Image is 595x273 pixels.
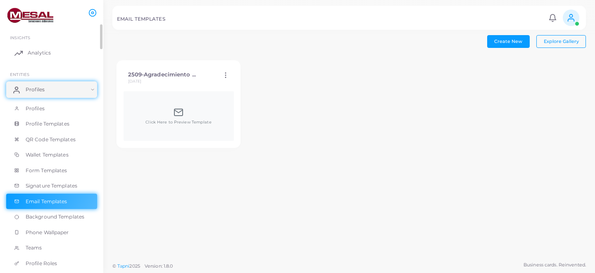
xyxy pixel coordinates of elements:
a: Form Templates [6,163,97,178]
a: Wallet Templates [6,147,97,163]
span: INSIGHTS [10,35,30,40]
h4: 2509-Agradecimiento ... [128,71,217,78]
span: Background Templates [26,213,84,221]
span: Form Templates [26,167,67,174]
button: Explore Gallery [536,35,586,47]
span: QR Code Templates [26,136,76,143]
a: Background Templates [6,209,97,225]
span: Explore Gallery [544,38,579,44]
span: Email Templates [26,198,67,205]
span: ENTITIES [10,72,29,77]
span: © [112,263,173,270]
span: Signature Templates [26,182,77,190]
a: Profiles [6,81,97,98]
a: Tapni [117,263,130,269]
img: logo [7,8,53,23]
span: Version: 1.8.0 [145,263,173,269]
span: Teams [26,244,42,252]
span: Click Here to Preview Template [145,119,211,125]
span: Profile Roles [26,260,57,267]
span: Wallet Templates [26,151,69,159]
span: Analytics [28,49,51,57]
small: [DATE] [128,79,142,83]
span: Business cards. Reinvented. [524,261,586,268]
span: Create New [494,38,522,44]
button: Create New [487,35,530,47]
span: Phone Wallpaper [26,229,69,236]
a: Profile Roles [6,256,97,271]
a: Email Templates [6,194,97,209]
span: Profiles [26,105,45,112]
a: Profiles [6,101,97,116]
a: Phone Wallpaper [6,225,97,240]
span: Profiles [26,86,45,93]
a: Signature Templates [6,178,97,194]
a: Teams [6,240,97,256]
a: Analytics [6,45,97,61]
span: 2025 [129,263,140,270]
a: Profile Templates [6,116,97,132]
span: Profile Templates [26,120,69,128]
a: QR Code Templates [6,132,97,147]
h5: EMAIL TEMPLATES [117,16,165,22]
